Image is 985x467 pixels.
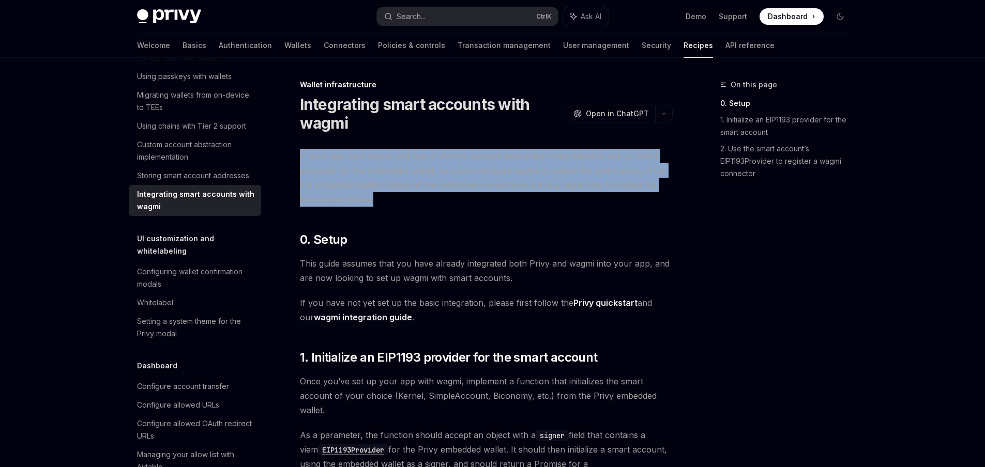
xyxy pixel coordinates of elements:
[377,7,558,26] button: Search...CtrlK
[300,349,598,366] span: 1. Initialize an EIP1193 provider for the smart account
[137,33,170,58] a: Welcome
[586,108,649,119] span: Open in ChatGPT
[760,8,824,25] a: Dashboard
[137,89,255,114] div: Migrating wallets from on-device to TEEs
[129,414,261,445] a: Configure allowed OAuth redirect URLs
[324,33,366,58] a: Connectors
[129,86,261,117] a: Migrating wallets from on-device to TEEs
[284,33,311,58] a: Wallets
[137,169,249,182] div: Storing smart account addresses
[378,33,445,58] a: Policies & controls
[725,33,775,58] a: API reference
[573,298,638,308] a: Privy quickstart
[129,135,261,166] a: Custom account abstraction implementation
[129,312,261,343] a: Setting a system theme for the Privy modal
[129,293,261,312] a: Whitelabel
[300,95,563,132] h1: Integrating smart accounts with wagmi
[137,399,219,411] div: Configure allowed URLs
[719,11,747,22] a: Support
[536,12,552,21] span: Ctrl K
[183,33,206,58] a: Basics
[684,33,713,58] a: Recipes
[129,377,261,396] a: Configure account transfer
[137,380,229,393] div: Configure account transfer
[137,266,255,290] div: Configuring wallet confirmation modals
[300,374,673,417] span: Once you’ve set up your app with wagmi, implement a function that initializes the smart account o...
[832,8,848,25] button: Toggle dark mode
[137,297,173,309] div: Whitelabel
[129,117,261,135] a: Using chains with Tier 2 support
[129,396,261,414] a: Configure allowed URLs
[137,138,255,163] div: Custom account abstraction implementation
[318,444,388,456] code: EIP1193Provider
[686,11,706,22] a: Demo
[397,10,426,23] div: Search...
[731,79,777,91] span: On this page
[536,430,569,441] code: signer
[129,185,261,216] a: Integrating smart accounts with wagmi
[567,105,655,122] button: Open in ChatGPT
[137,70,232,83] div: Using passkeys with wallets
[318,444,388,455] a: EIP1193Provider
[642,33,671,58] a: Security
[137,232,261,257] h5: UI customization and whitelabeling
[129,166,261,185] a: Storing smart account addresses
[563,7,609,26] button: Ask AI
[137,315,255,340] div: Setting a system theme for the Privy modal
[219,33,272,58] a: Authentication
[720,95,857,112] a: 0. Setup
[137,188,255,213] div: Integrating smart accounts with wagmi
[129,262,261,293] a: Configuring wallet confirmation modals
[137,360,177,372] h5: Dashboard
[137,9,201,24] img: dark logo
[720,112,857,141] a: 1. Initialize an EIP1193 provider for the smart account
[300,231,347,248] span: 0. Setup
[300,149,673,207] span: If your app uses wagmi and one of Privy’s account abstraction integrations to set up smart accoun...
[129,67,261,86] a: Using passkeys with wallets
[300,80,673,90] div: Wallet infrastructure
[314,312,412,323] a: wagmi integration guide
[137,120,246,132] div: Using chains with Tier 2 support
[768,11,808,22] span: Dashboard
[137,417,255,442] div: Configure allowed OAuth redirect URLs
[720,141,857,182] a: 2. Use the smart account’s EIP1193Provider to register a wagmi connector
[563,33,629,58] a: User management
[300,256,673,285] span: This guide assumes that you have already integrated both Privy and wagmi into your app, and are n...
[458,33,551,58] a: Transaction management
[581,11,601,22] span: Ask AI
[300,295,673,324] span: If you have not yet set up the basic integration, please first follow the and our .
